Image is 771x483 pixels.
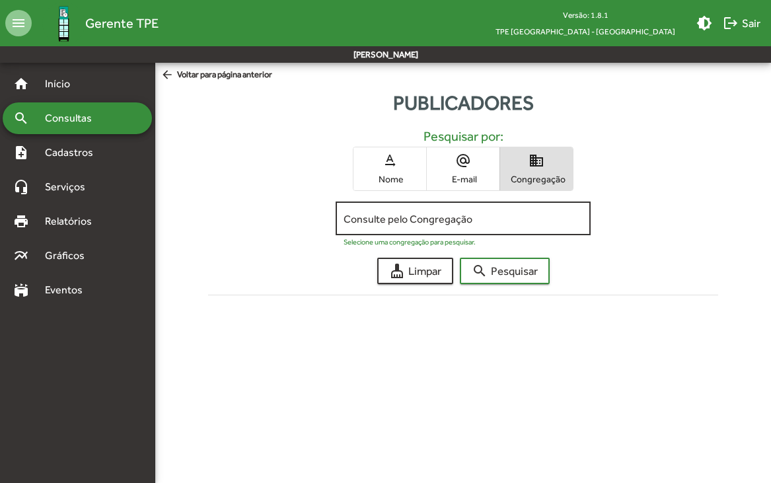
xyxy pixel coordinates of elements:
mat-icon: home [13,76,29,92]
mat-icon: text_rotation_none [382,153,398,168]
span: Serviços [37,179,103,195]
span: Cadastros [37,145,110,161]
span: Pesquisar [472,259,538,283]
mat-icon: headset_mic [13,179,29,195]
button: Limpar [377,258,453,284]
span: Consultas [37,110,109,126]
mat-icon: print [13,213,29,229]
mat-icon: cleaning_services [389,263,405,279]
button: Nome [353,147,426,190]
mat-icon: note_add [13,145,29,161]
mat-icon: alternate_email [455,153,471,168]
span: TPE [GEOGRAPHIC_DATA] - [GEOGRAPHIC_DATA] [485,23,686,40]
span: Nome [357,173,423,185]
div: Versão: 1.8.1 [485,7,686,23]
span: Limpar [389,259,441,283]
mat-icon: search [472,263,488,279]
a: Gerente TPE [32,2,159,45]
span: Eventos [37,282,100,298]
span: Voltar para página anterior [161,68,272,83]
button: Sair [717,11,766,35]
span: Sair [723,11,760,35]
span: Gerente TPE [85,13,159,34]
span: Gráficos [37,248,102,264]
mat-hint: Selecione uma congregação para pesquisar. [344,238,476,246]
button: Congregação [500,147,573,190]
mat-icon: multiline_chart [13,248,29,264]
h5: Pesquisar por: [219,128,708,144]
button: Pesquisar [460,258,550,284]
span: Congregação [503,173,569,185]
mat-icon: domain [529,153,544,168]
mat-icon: arrow_back [161,68,177,83]
span: E-mail [430,173,496,185]
mat-icon: stadium [13,282,29,298]
mat-icon: logout [723,15,739,31]
mat-icon: menu [5,10,32,36]
div: Publicadores [155,88,771,118]
img: Logo [42,2,85,45]
mat-icon: search [13,110,29,126]
span: Relatórios [37,213,109,229]
mat-icon: brightness_medium [696,15,712,31]
button: E-mail [427,147,499,190]
span: Início [37,76,89,92]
